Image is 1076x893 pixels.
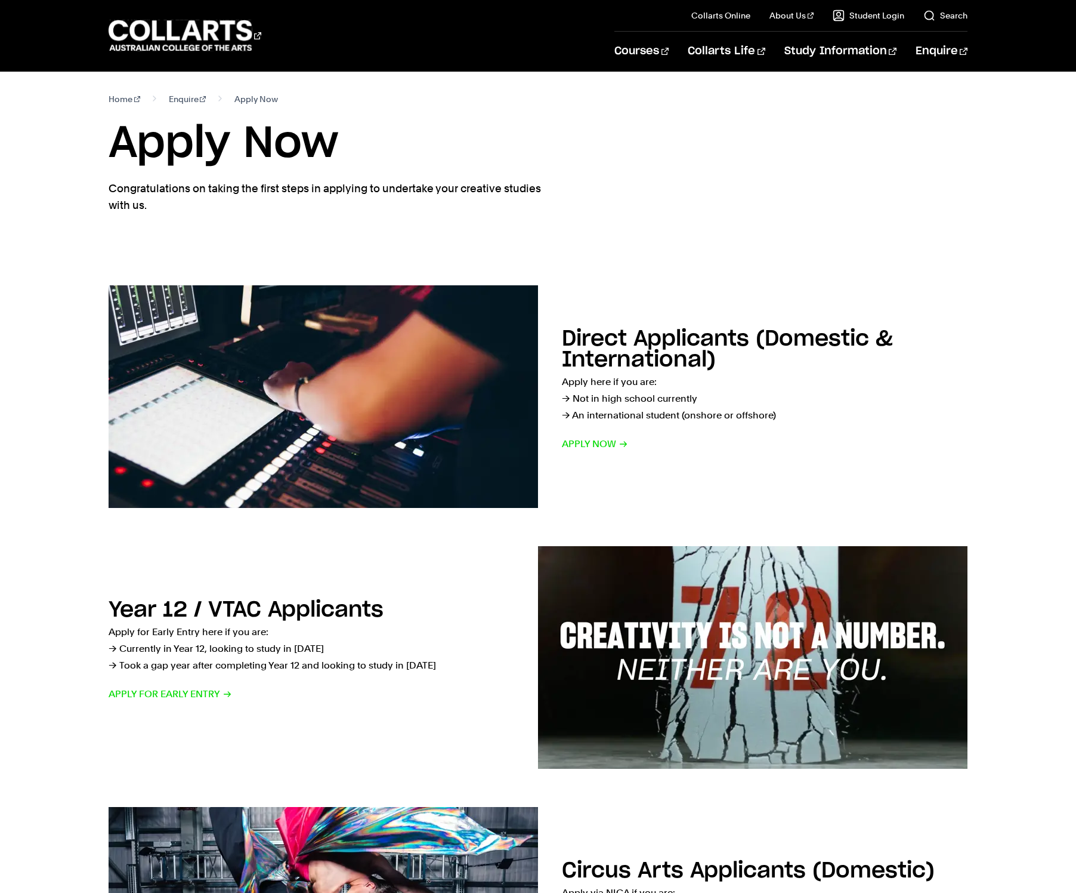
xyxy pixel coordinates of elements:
a: Year 12 / VTAC Applicants Apply for Early Entry here if you are:→ Currently in Year 12, looking t... [109,546,967,769]
span: Apply for Early Entry [109,686,232,703]
h1: Apply Now [109,117,967,171]
p: Congratulations on taking the first steps in applying to undertake your creative studies with us. [109,180,544,214]
a: Home [109,91,140,107]
a: Search [923,10,967,21]
a: Enquire [169,91,206,107]
div: Go to homepage [109,19,261,53]
p: Apply here if you are: → Not in high school currently → An international student (onshore or offs... [562,374,967,424]
h2: Direct Applicants (Domestic & International) [562,328,893,371]
a: Student Login [833,10,904,21]
a: Study Information [784,32,896,71]
span: Apply Now [234,91,278,107]
a: Collarts Life [688,32,765,71]
h2: Year 12 / VTAC Applicants [109,599,384,621]
a: About Us [769,10,814,21]
a: Enquire [916,32,967,71]
p: Apply for Early Entry here if you are: → Currently in Year 12, looking to study in [DATE] → Took ... [109,624,514,674]
a: Collarts Online [691,10,750,21]
a: Courses [614,32,669,71]
span: Apply now [562,436,628,452]
a: Direct Applicants (Domestic & International) Apply here if you are:→ Not in high school currently... [109,285,967,508]
h2: Circus Arts Applicants (Domestic) [562,860,935,882]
